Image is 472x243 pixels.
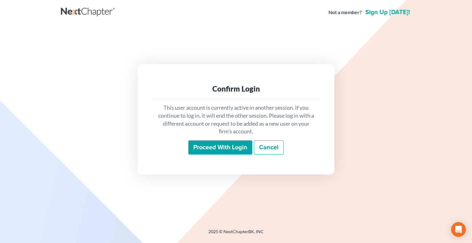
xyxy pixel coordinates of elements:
[157,84,315,94] div: Confirm Login
[254,140,284,155] a: Cancel
[157,104,315,135] p: This user account is currently active in another session. If you continue to log in, it will end ...
[451,222,466,237] div: Open Intercom Messenger
[61,229,411,240] div: 2025 © NextChapterBK, INC
[188,140,252,155] input: Proceed with login
[364,9,411,15] a: Sign up [DATE]!
[328,9,362,16] strong: Not a member?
